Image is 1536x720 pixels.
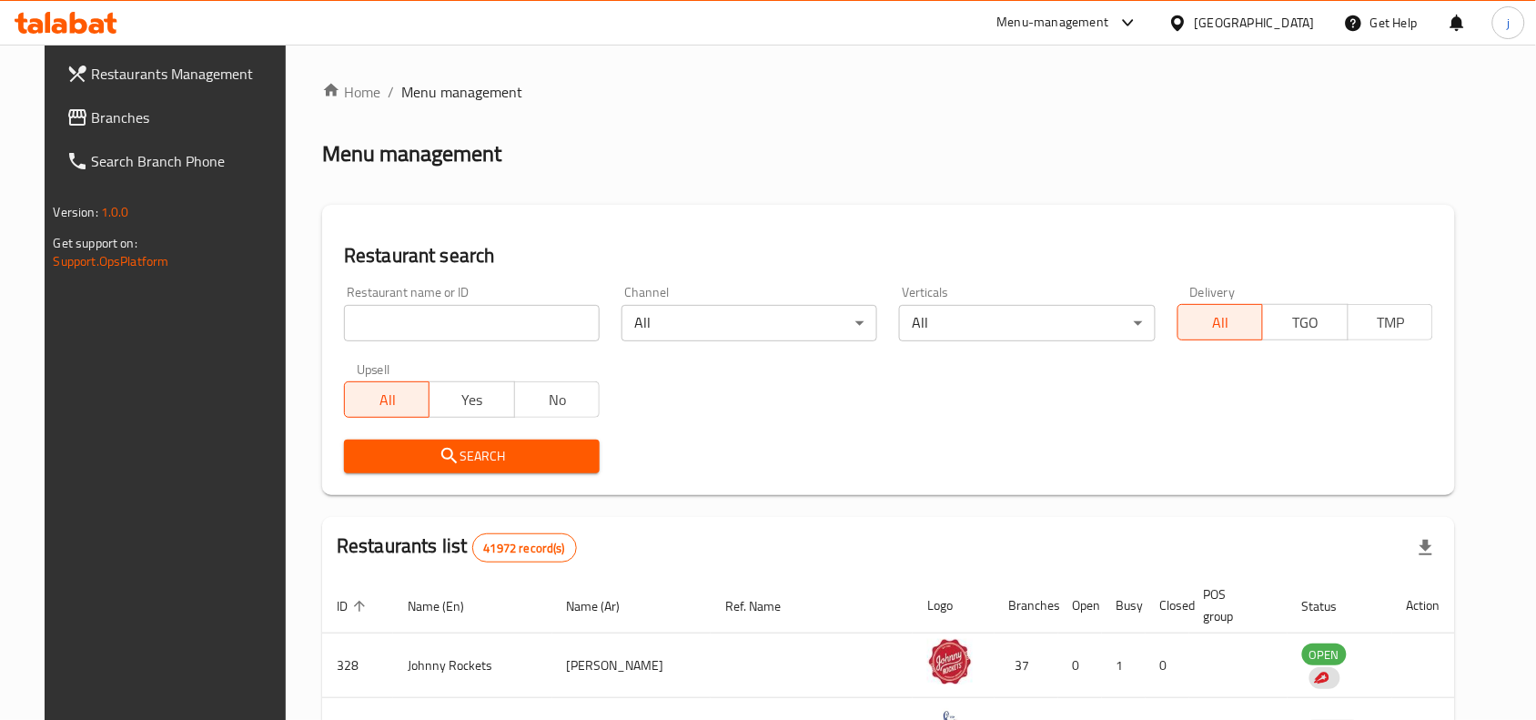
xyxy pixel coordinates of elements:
[322,81,1455,103] nav: breadcrumb
[1270,309,1340,336] span: TGO
[1102,634,1146,698] td: 1
[92,106,287,128] span: Branches
[1302,595,1361,617] span: Status
[52,139,301,183] a: Search Branch Phone
[1404,526,1448,570] div: Export file
[393,634,552,698] td: Johnny Rockets
[388,81,394,103] li: /
[322,139,501,168] h2: Menu management
[359,445,585,468] span: Search
[322,81,380,103] a: Home
[1186,309,1256,336] span: All
[1348,304,1433,340] button: TMP
[1262,304,1348,340] button: TGO
[52,96,301,139] a: Branches
[337,595,371,617] span: ID
[337,532,577,563] h2: Restaurants list
[995,634,1058,698] td: 37
[472,533,577,563] div: Total records count
[567,595,644,617] span: Name (Ar)
[1058,634,1102,698] td: 0
[352,387,422,413] span: All
[552,634,711,698] td: [PERSON_NAME]
[1309,667,1340,689] div: Indicates that the vendor menu management has been moved to DH Catalog service
[357,363,390,376] label: Upsell
[401,81,522,103] span: Menu management
[1146,578,1189,634] th: Closed
[899,305,1155,341] div: All
[344,440,600,473] button: Search
[997,12,1109,34] div: Menu-management
[995,578,1058,634] th: Branches
[1195,13,1315,33] div: [GEOGRAPHIC_DATA]
[514,381,600,418] button: No
[344,242,1433,269] h2: Restaurant search
[322,634,393,698] td: 328
[52,52,301,96] a: Restaurants Management
[913,578,995,634] th: Logo
[1507,13,1510,33] span: j
[54,200,98,224] span: Version:
[1302,644,1347,665] span: OPEN
[1177,304,1263,340] button: All
[1058,578,1102,634] th: Open
[725,595,804,617] span: Ref. Name
[1356,309,1426,336] span: TMP
[344,381,429,418] button: All
[437,387,507,413] span: Yes
[92,63,287,85] span: Restaurants Management
[344,305,600,341] input: Search for restaurant name or ID..
[92,150,287,172] span: Search Branch Phone
[408,595,488,617] span: Name (En)
[429,381,514,418] button: Yes
[621,305,877,341] div: All
[1146,634,1189,698] td: 0
[1302,644,1347,665] div: OPEN
[1313,670,1329,686] img: delivery hero logo
[473,540,576,557] span: 41972 record(s)
[927,639,973,685] img: Johnny Rockets
[54,231,137,255] span: Get support on:
[1190,286,1236,299] label: Delivery
[1392,578,1455,634] th: Action
[54,249,169,273] a: Support.OpsPlatform
[1204,583,1266,627] span: POS group
[101,200,129,224] span: 1.0.0
[522,387,592,413] span: No
[1102,578,1146,634] th: Busy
